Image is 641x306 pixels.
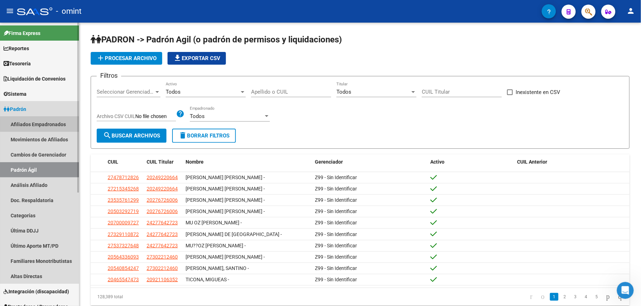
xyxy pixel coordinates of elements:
[186,265,249,271] span: [PERSON_NAME], SANTINO -
[108,231,139,237] span: 27329110872
[315,197,357,203] span: Z99 - Sin Identificar
[168,52,226,65] button: Exportar CSV
[190,113,205,119] span: Todos
[186,243,246,248] span: MU??OZ [PERSON_NAME] -
[560,291,570,303] li: page 2
[581,291,591,303] li: page 4
[617,282,634,299] iframe: Intercom live chat
[627,7,635,15] mat-icon: person
[561,293,569,301] a: 2
[183,154,312,170] datatable-header-cell: Nombre
[186,254,265,260] span: [PERSON_NAME] [PERSON_NAME] -
[186,231,282,237] span: [PERSON_NAME] DE [GEOGRAPHIC_DATA] -
[517,159,548,165] span: CUIL Anterior
[96,55,157,61] span: Procesar archivo
[147,159,174,165] span: CUIL Titular
[144,154,183,170] datatable-header-cell: CUIL Titular
[186,220,242,225] span: MU OZ [PERSON_NAME] -
[4,288,69,295] span: Integración (discapacidad)
[172,129,236,143] button: Borrar Filtros
[91,52,162,65] button: Procesar archivo
[516,88,560,96] span: Inexistente en CSV
[135,113,176,120] input: Archivo CSV CUIL
[108,243,139,248] span: 27537327648
[315,243,357,248] span: Z99 - Sin Identificar
[515,154,630,170] datatable-header-cell: CUIL Anterior
[97,89,154,95] span: Seleccionar Gerenciador
[108,220,139,225] span: 20700009727
[315,175,357,180] span: Z99 - Sin Identificar
[315,265,357,271] span: Z99 - Sin Identificar
[315,159,343,165] span: Gerenciador
[105,154,144,170] datatable-header-cell: CUIL
[430,159,444,165] span: Activo
[91,288,197,306] div: 128,389 total
[108,277,139,282] span: 20465547473
[570,291,581,303] li: page 3
[6,7,14,15] mat-icon: menu
[549,291,560,303] li: page 1
[108,265,139,271] span: 20540854247
[315,231,357,237] span: Z99 - Sin Identificar
[603,293,613,301] a: go to next page
[178,131,187,140] mat-icon: delete
[97,129,166,143] button: Buscar Archivos
[97,71,121,81] h3: Filtros
[108,175,139,180] span: 27478712826
[315,208,357,214] span: Z99 - Sin Identificar
[147,231,178,237] span: 24277642723
[147,277,178,282] span: 20921106352
[147,254,178,260] span: 27302212460
[147,197,178,203] span: 20276726006
[147,175,178,180] span: 20249220664
[186,175,265,180] span: [PERSON_NAME] [PERSON_NAME] -
[186,159,204,165] span: Nombre
[312,154,428,170] datatable-header-cell: Gerenciador
[4,45,29,52] span: Reportes
[108,197,139,203] span: 23535761299
[4,60,31,67] span: Tesorería
[186,277,229,282] span: TICONA, MIGUEAS -
[173,54,182,62] mat-icon: file_download
[315,277,357,282] span: Z99 - Sin Identificar
[4,105,26,113] span: Padrón
[147,243,178,248] span: 24277642723
[91,35,342,45] span: PADRON -> Padrón Agil (o padrón de permisos y liquidaciones)
[592,293,601,301] a: 5
[336,89,351,95] span: Todos
[96,54,105,62] mat-icon: add
[571,293,580,301] a: 3
[147,220,178,225] span: 24277642723
[4,90,27,98] span: Sistema
[166,89,181,95] span: Todos
[550,293,558,301] a: 1
[103,133,160,139] span: Buscar Archivos
[427,154,515,170] datatable-header-cell: Activo
[56,4,81,19] span: - omint
[186,186,265,192] span: [PERSON_NAME] [PERSON_NAME] -
[591,291,602,303] li: page 5
[147,186,178,192] span: 20249220664
[176,110,185,118] mat-icon: help
[147,208,178,214] span: 20276726006
[615,293,625,301] a: go to last page
[315,254,357,260] span: Z99 - Sin Identificar
[108,186,139,192] span: 27215345268
[108,254,139,260] span: 20564336093
[315,220,357,225] span: Z99 - Sin Identificar
[173,55,220,61] span: Exportar CSV
[186,197,265,203] span: [PERSON_NAME] [PERSON_NAME] -
[186,208,265,214] span: [PERSON_NAME] [PERSON_NAME] -
[103,131,112,140] mat-icon: search
[582,293,590,301] a: 4
[538,293,548,301] a: go to previous page
[108,159,118,165] span: CUIL
[4,29,40,37] span: Firma Express
[108,208,139,214] span: 20503292719
[4,75,66,83] span: Liquidación de Convenios
[315,186,357,192] span: Z99 - Sin Identificar
[178,133,229,139] span: Borrar Filtros
[97,113,135,119] span: Archivo CSV CUIL
[527,293,536,301] a: go to first page
[147,265,178,271] span: 27302212460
